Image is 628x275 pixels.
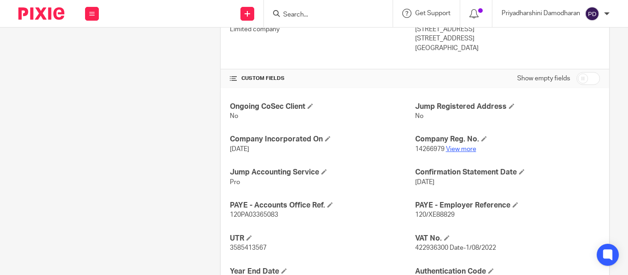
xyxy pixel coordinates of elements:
[415,113,423,119] span: No
[230,113,238,119] span: No
[230,245,267,251] span: 3585413567
[415,44,600,53] p: [GEOGRAPHIC_DATA]
[415,201,600,210] h4: PAYE - Employer Reference
[18,7,64,20] img: Pixie
[415,179,434,185] span: [DATE]
[230,25,415,34] p: Limited company
[415,34,600,43] p: [STREET_ADDRESS]
[230,168,415,177] h4: Jump Accounting Service
[230,212,278,218] span: 120PA03365083
[415,102,600,112] h4: Jump Registered Address
[230,75,415,82] h4: CUSTOM FIELDS
[415,135,600,144] h4: Company Reg. No.
[230,146,249,152] span: [DATE]
[230,102,415,112] h4: Ongoing CoSec Client
[230,234,415,243] h4: UTR
[415,245,496,251] span: 422936300 Date-1/08/2022
[230,179,240,185] span: Pro
[230,135,415,144] h4: Company Incorporated On
[446,146,476,152] a: View more
[282,11,365,19] input: Search
[517,74,570,83] label: Show empty fields
[415,212,455,218] span: 120/XE88829
[415,168,600,177] h4: Confirmation Statement Date
[585,6,599,21] img: svg%3E
[415,146,445,152] span: 14266979
[230,201,415,210] h4: PAYE - Accounts Office Ref.
[415,25,600,34] p: [STREET_ADDRESS]
[502,9,580,18] p: Priyadharshini Damodharan
[415,10,451,17] span: Get Support
[415,234,600,243] h4: VAT No.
